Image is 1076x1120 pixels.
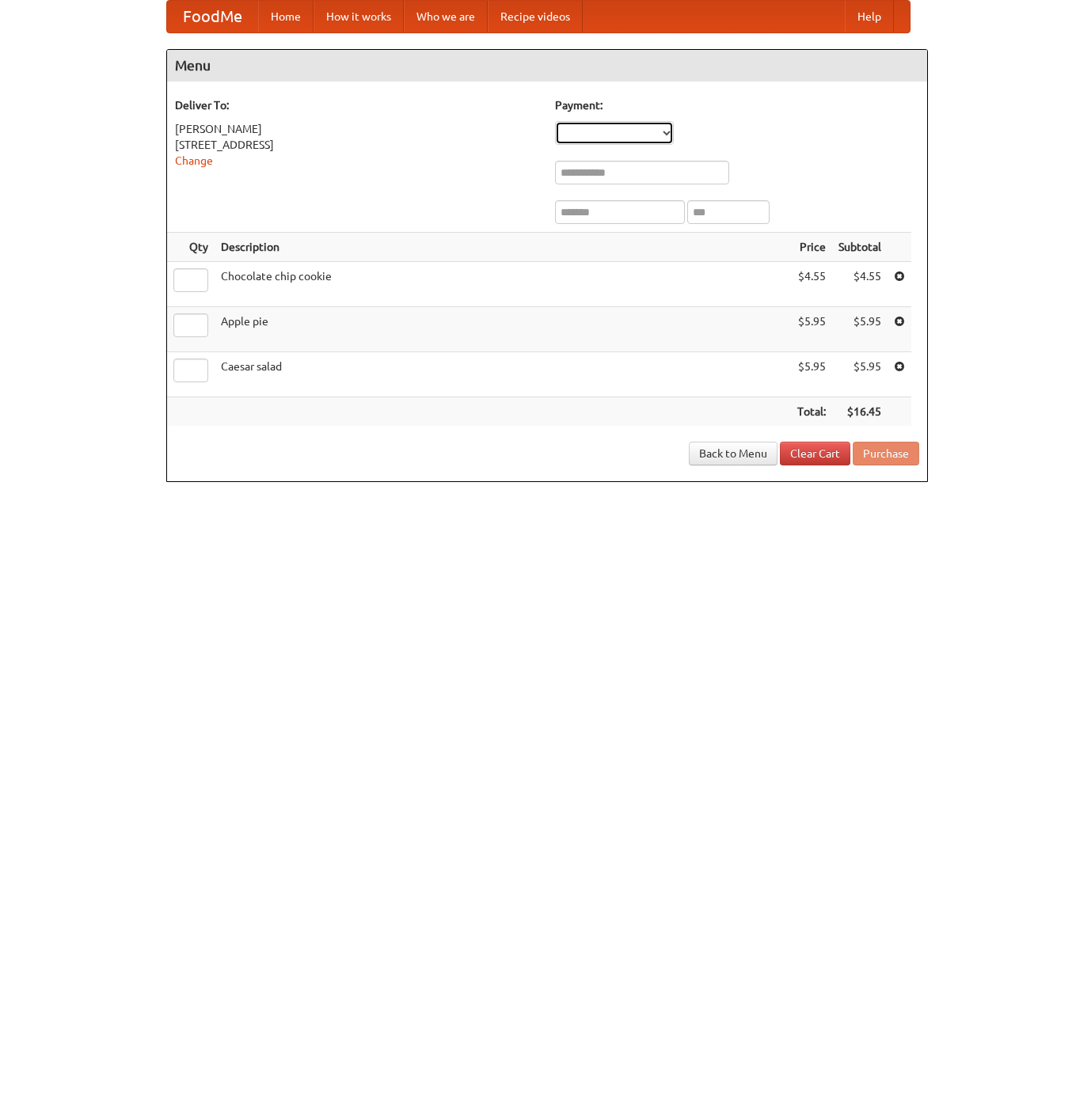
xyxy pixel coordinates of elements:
a: FoodMe [167,1,258,32]
th: Subtotal [832,233,888,262]
div: [PERSON_NAME] [175,121,539,137]
div: [STREET_ADDRESS] [175,137,539,153]
th: Qty [167,233,215,262]
td: $5.95 [832,307,888,352]
td: $5.95 [791,352,832,397]
a: Back to Menu [689,442,778,465]
button: Purchase [853,442,919,465]
th: $16.45 [832,397,888,427]
h5: Payment: [555,97,919,113]
th: Total: [791,397,832,427]
td: $4.55 [832,262,888,307]
td: Apple pie [215,307,791,352]
th: Price [791,233,832,262]
h5: Deliver To: [175,97,539,113]
a: Change [175,154,213,167]
td: Chocolate chip cookie [215,262,791,307]
td: $4.55 [791,262,832,307]
a: Home [258,1,314,32]
td: Caesar salad [215,352,791,397]
a: How it works [314,1,404,32]
th: Description [215,233,791,262]
td: $5.95 [791,307,832,352]
a: Who we are [404,1,488,32]
a: Recipe videos [488,1,583,32]
td: $5.95 [832,352,888,397]
a: Clear Cart [780,442,850,465]
h4: Menu [167,50,927,82]
a: Help [845,1,894,32]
